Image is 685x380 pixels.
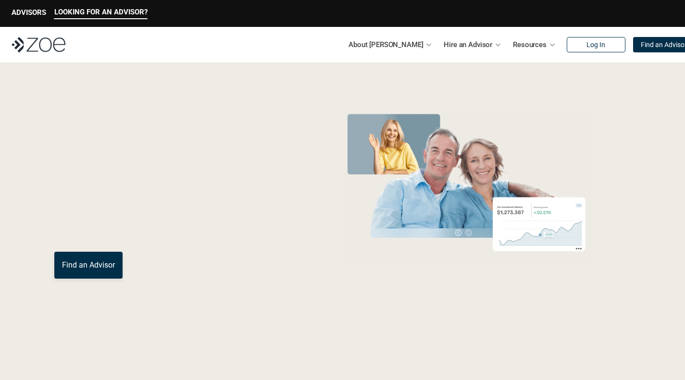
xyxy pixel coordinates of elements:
p: Resources [513,37,547,52]
p: You deserve an advisor you can trust. [PERSON_NAME], hire, and invest with vetted, fiduciary, fin... [54,217,302,240]
img: Zoe Financial Hero Image [338,110,595,266]
p: Hire an Advisor [444,37,492,52]
p: Log In [586,41,605,49]
span: with a Financial Advisor [54,138,249,208]
p: About [PERSON_NAME] [349,37,423,52]
p: ADVISORS [12,8,46,17]
a: Find an Advisor [54,252,123,279]
em: The information in the visuals above is for illustrative purposes only and does not represent an ... [333,271,600,277]
span: Grow Your Wealth [54,106,268,143]
p: Find an Advisor [62,260,115,270]
p: LOOKING FOR AN ADVISOR? [54,8,148,16]
a: Log In [567,37,625,52]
